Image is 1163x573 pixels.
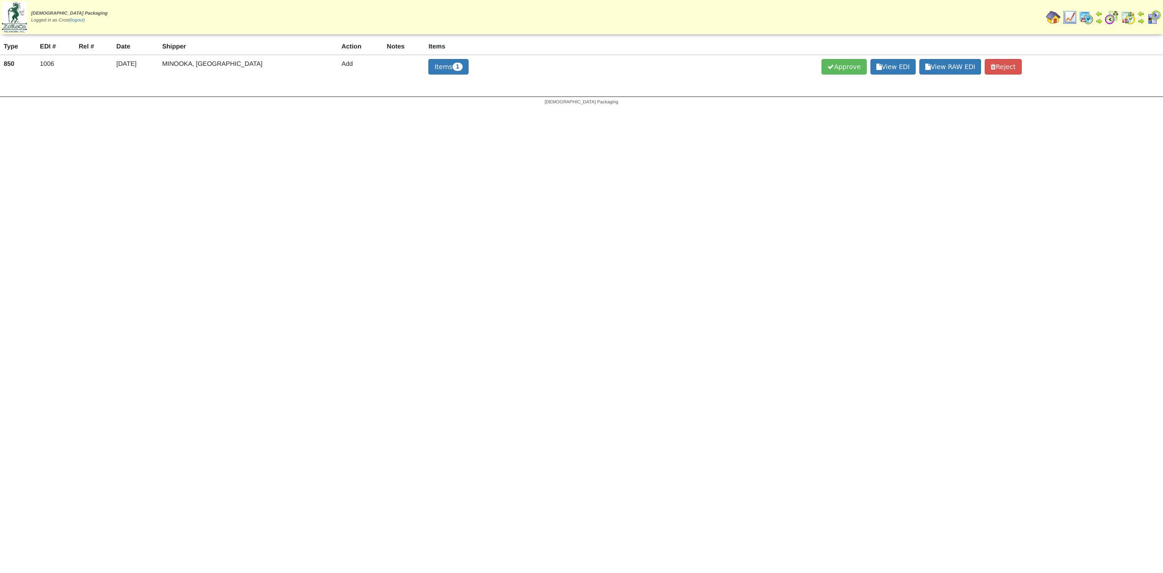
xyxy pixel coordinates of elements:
th: Notes [383,38,425,55]
th: Items [425,38,818,55]
span: 1 [453,63,463,71]
strong: 850 [4,60,14,67]
td: 1006 [36,55,75,78]
img: calendarcustomer.gif [1147,10,1161,25]
td: MINOOKA, [GEOGRAPHIC_DATA] [159,55,338,78]
img: arrowright.gif [1137,17,1145,25]
img: arrowleft.gif [1095,10,1103,17]
span: Approve [822,59,866,75]
span: [DEMOGRAPHIC_DATA] Packaging [544,100,618,105]
img: arrowright.gif [1095,17,1103,25]
img: home.gif [1046,10,1061,25]
td: Add [338,55,383,78]
span: View EDI [870,59,916,75]
th: Action [338,38,383,55]
img: calendarinout.gif [1121,10,1136,25]
span: Logged in as Crost [31,11,107,22]
th: Shipper [159,38,338,55]
a: (logout) [69,18,85,23]
img: arrowleft.gif [1137,10,1145,17]
td: [DATE] [113,55,159,78]
th: Rel # [75,38,112,55]
span: [DEMOGRAPHIC_DATA] Packaging [31,11,107,16]
th: EDI # [36,38,75,55]
span: Reject [985,59,1021,75]
img: line_graph.gif [1062,10,1077,25]
button: Items1 [428,59,469,75]
span: View RAW EDI [919,59,982,75]
img: zoroco-logo-small.webp [2,2,27,32]
img: calendarprod.gif [1079,10,1094,25]
img: calendarblend.gif [1104,10,1119,25]
th: Date [113,38,159,55]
